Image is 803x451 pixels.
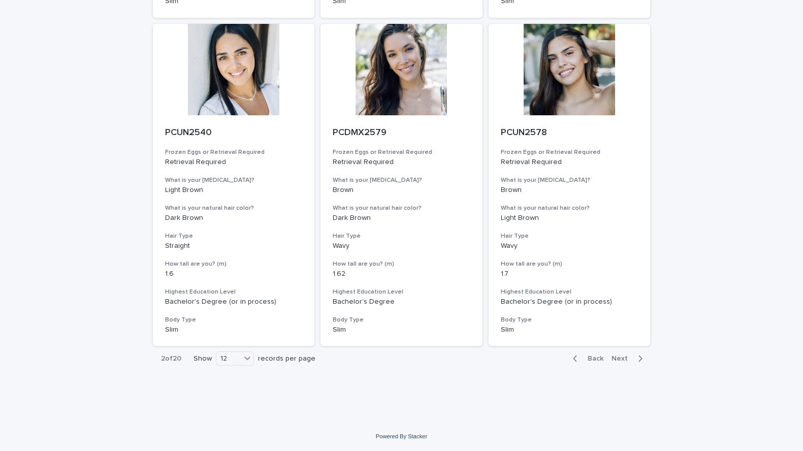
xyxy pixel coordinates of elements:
p: Light Brown [501,214,638,222]
h3: What is your [MEDICAL_DATA]? [165,176,303,184]
h3: What is your [MEDICAL_DATA]? [333,176,470,184]
p: Wavy [333,242,470,250]
p: Retrieval Required [333,158,470,167]
h3: Frozen Eggs or Retrieval Required [333,148,470,156]
p: Brown [501,186,638,195]
p: 1.62 [333,270,470,278]
h3: How tall are you? (m) [165,260,303,268]
h3: How tall are you? (m) [501,260,638,268]
p: Brown [333,186,470,195]
p: Slim [333,326,470,334]
h3: Highest Education Level [333,288,470,296]
h3: What is your [MEDICAL_DATA]? [501,176,638,184]
div: 12 [216,353,241,364]
span: Next [612,355,634,362]
h3: Frozen Eggs or Retrieval Required [165,148,303,156]
h3: Hair Type [165,232,303,240]
h3: Frozen Eggs or Retrieval Required [501,148,638,156]
button: Back [565,354,607,363]
h3: What is your natural hair color? [333,204,470,212]
p: PCUN2578 [501,127,638,139]
h3: Highest Education Level [501,288,638,296]
a: PCDMX2579Frozen Eggs or Retrieval RequiredRetrieval RequiredWhat is your [MEDICAL_DATA]?BrownWhat... [320,24,483,346]
p: 2 of 20 [153,346,189,371]
p: 1.7 [501,270,638,278]
h3: Body Type [165,316,303,324]
p: Bachelor's Degree [333,298,470,306]
p: Light Brown [165,186,303,195]
span: Back [582,355,603,362]
p: Retrieval Required [501,158,638,167]
h3: What is your natural hair color? [165,204,303,212]
h3: Hair Type [333,232,470,240]
button: Next [607,354,651,363]
a: PCUN2578Frozen Eggs or Retrieval RequiredRetrieval RequiredWhat is your [MEDICAL_DATA]?BrownWhat ... [489,24,651,346]
p: PCUN2540 [165,127,303,139]
p: Straight [165,242,303,250]
h3: Body Type [333,316,470,324]
p: Bachelor's Degree (or in process) [165,298,303,306]
h3: How tall are you? (m) [333,260,470,268]
p: Wavy [501,242,638,250]
p: Slim [501,326,638,334]
p: records per page [258,355,315,363]
a: PCUN2540Frozen Eggs or Retrieval RequiredRetrieval RequiredWhat is your [MEDICAL_DATA]?Light Brow... [153,24,315,346]
h3: Body Type [501,316,638,324]
h3: Highest Education Level [165,288,303,296]
p: PCDMX2579 [333,127,470,139]
p: Slim [165,326,303,334]
p: Show [194,355,212,363]
p: 1.6 [165,270,303,278]
h3: What is your natural hair color? [501,204,638,212]
p: Retrieval Required [165,158,303,167]
p: Dark Brown [165,214,303,222]
h3: Hair Type [501,232,638,240]
p: Bachelor's Degree (or in process) [501,298,638,306]
a: Powered By Stacker [376,433,427,439]
p: Dark Brown [333,214,470,222]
